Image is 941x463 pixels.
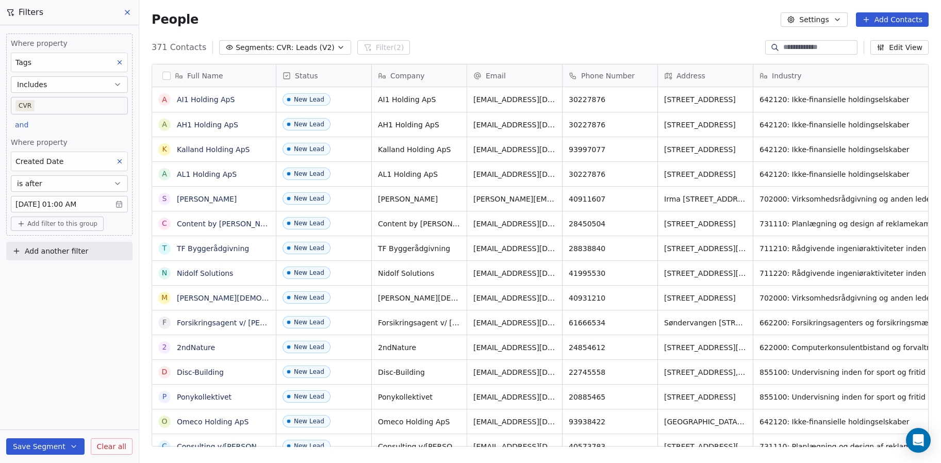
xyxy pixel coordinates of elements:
div: A [162,94,167,105]
a: TF Byggerådgivning [177,244,249,253]
span: Forsikringsagent v/ [PERSON_NAME] [378,318,460,328]
div: New Lead [294,294,324,301]
span: 41995530 [569,268,651,278]
button: Filter(2) [357,40,410,55]
div: New Lead [294,121,324,128]
div: New Lead [294,244,324,252]
span: Full Name [187,71,223,81]
span: Industry [772,71,802,81]
span: Address [676,71,705,81]
a: Nidolf Solutions [177,269,233,277]
span: [EMAIL_ADDRESS][DOMAIN_NAME] [473,144,556,155]
span: 22745558 [569,367,651,377]
div: D [162,367,168,377]
div: Status [276,64,371,87]
a: 2ndNature [177,343,215,352]
span: Phone Number [581,71,635,81]
button: Settings [781,12,847,27]
span: [EMAIL_ADDRESS][DOMAIN_NAME] [473,342,556,353]
div: Full Name [152,64,276,87]
a: Forsikringsagent v/ [PERSON_NAME] [177,319,308,327]
span: Disc-Building [378,367,460,377]
span: People [152,12,199,27]
div: New Lead [294,319,324,326]
span: 93997077 [569,144,651,155]
div: New Lead [294,170,324,177]
span: Status [295,71,318,81]
a: Content by [PERSON_NAME] [177,220,279,228]
div: T [162,243,167,254]
a: AI1 Holding ApS [177,95,235,104]
span: [STREET_ADDRESS] [664,94,747,105]
span: [EMAIL_ADDRESS][DOMAIN_NAME] [473,120,556,130]
div: Phone Number [563,64,657,87]
div: Open Intercom Messenger [906,428,931,453]
span: 30227876 [569,169,651,179]
button: Edit View [870,40,929,55]
span: [STREET_ADDRESS][PERSON_NAME] [664,342,747,353]
span: [EMAIL_ADDRESS][DOMAIN_NAME] [473,367,556,377]
span: 30227876 [569,120,651,130]
div: New Lead [294,442,324,450]
span: 28450504 [569,219,651,229]
span: CVR: Leads (V2) [276,42,335,53]
div: C [162,441,167,452]
div: New Lead [294,195,324,202]
div: New Lead [294,418,324,425]
span: 24854612 [569,342,651,353]
span: [STREET_ADDRESS] [664,120,747,130]
span: [EMAIL_ADDRESS][DOMAIN_NAME] [473,219,556,229]
span: [EMAIL_ADDRESS][DOMAIN_NAME] [473,392,556,402]
span: [STREET_ADDRESS] [664,219,747,229]
button: Add Contacts [856,12,929,27]
span: AI1 Holding ApS [378,94,460,105]
span: [STREET_ADDRESS] [664,293,747,303]
span: 61666534 [569,318,651,328]
span: 93938422 [569,417,651,427]
span: 20885465 [569,392,651,402]
span: 28838840 [569,243,651,254]
span: [PERSON_NAME] [378,194,460,204]
a: AH1 Holding ApS [177,121,238,129]
a: [PERSON_NAME] [177,195,237,203]
div: New Lead [294,145,324,153]
span: 30227876 [569,94,651,105]
div: New Lead [294,220,324,227]
a: Disc-Building [177,368,224,376]
div: A [162,169,167,179]
div: S [162,193,167,204]
span: 40573783 [569,441,651,452]
a: Kalland Holding ApS [177,145,250,154]
span: AL1 Holding ApS [378,169,460,179]
span: [PERSON_NAME][DEMOGRAPHIC_DATA] [378,293,460,303]
div: New Lead [294,343,324,351]
a: AL1 Holding ApS [177,170,237,178]
span: [PERSON_NAME][EMAIL_ADDRESS][DOMAIN_NAME] [473,194,556,204]
div: New Lead [294,269,324,276]
span: [EMAIL_ADDRESS][DOMAIN_NAME] [473,417,556,427]
div: Address [658,64,753,87]
span: [STREET_ADDRESS] [664,169,747,179]
span: Ponykollektivet [378,392,460,402]
a: Omeco Holding ApS [177,418,249,426]
span: Omeco Holding ApS [378,417,460,427]
span: TF Byggerådgivning [378,243,460,254]
span: [EMAIL_ADDRESS][DOMAIN_NAME] [473,293,556,303]
span: [STREET_ADDRESS][PERSON_NAME] [664,243,747,254]
div: New Lead [294,368,324,375]
span: Email [486,71,506,81]
span: Company [390,71,425,81]
span: [GEOGRAPHIC_DATA][STREET_ADDRESS] [664,417,747,427]
span: Kalland Holding ApS [378,144,460,155]
span: [EMAIL_ADDRESS][DOMAIN_NAME] [473,94,556,105]
a: Ponykollektivet [177,393,232,401]
span: [EMAIL_ADDRESS][DOMAIN_NAME] [473,268,556,278]
div: M [161,292,168,303]
span: Nidolf Solutions [378,268,460,278]
div: O [161,416,167,427]
div: C [162,218,167,229]
div: Company [372,64,467,87]
span: 2ndNature [378,342,460,353]
span: Irma [STREET_ADDRESS] [664,194,747,204]
span: Segments: [236,42,274,53]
